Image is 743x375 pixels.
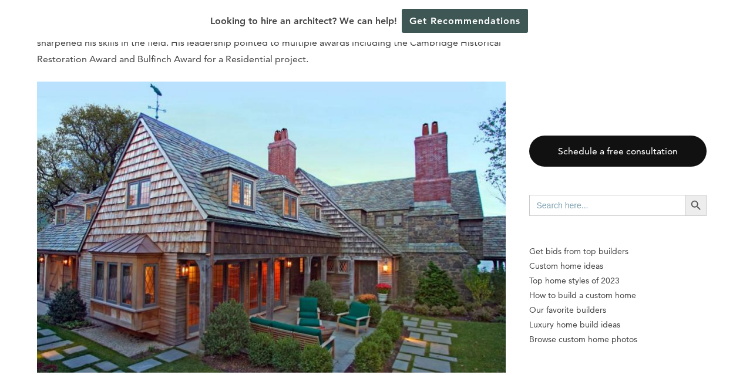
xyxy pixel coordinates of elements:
iframe: Drift Widget Chat Controller [517,290,729,361]
a: Top home styles of 2023 [529,273,707,288]
p: Get bids from top builders [529,244,707,259]
svg: Search [690,199,702,212]
a: Schedule a free consultation [529,136,707,167]
a: Get Recommendations [402,9,528,33]
a: How to build a custom home [529,288,707,303]
input: Search here... [529,195,685,216]
a: Custom home ideas [529,259,707,273]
